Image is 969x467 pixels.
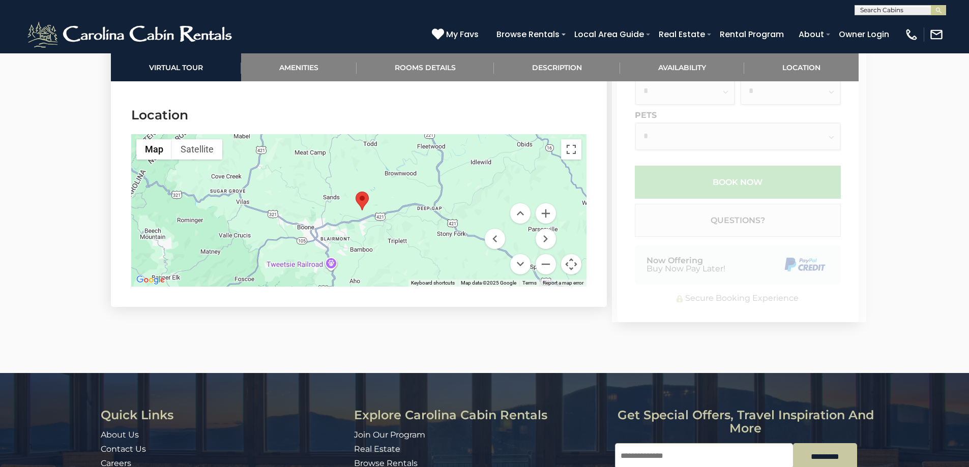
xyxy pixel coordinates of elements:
button: Zoom in [536,203,556,224]
a: Availability [620,53,744,81]
a: Location [744,53,859,81]
a: Description [494,53,620,81]
a: Virtual Tour [111,53,241,81]
img: mail-regular-white.png [929,27,944,42]
a: Join Our Program [354,430,425,440]
a: Report a map error [543,280,583,286]
a: Rental Program [715,25,789,43]
button: Move right [536,229,556,249]
a: Amenities [241,53,357,81]
button: Show street map [136,139,172,160]
a: Terms (opens in new tab) [522,280,537,286]
div: Riverside Retreat [356,192,369,210]
span: Map data ©2025 Google [461,280,516,286]
img: Google [134,273,167,287]
img: White-1-2.png [25,19,237,50]
a: Owner Login [834,25,894,43]
a: About Us [101,430,139,440]
button: Show satellite imagery [172,139,222,160]
a: About [794,25,829,43]
button: Map camera controls [561,254,581,274]
button: Toggle fullscreen view [561,139,581,160]
span: My Favs [446,28,479,41]
button: Move up [510,203,531,224]
a: Browse Rentals [491,25,565,43]
button: Move left [485,229,505,249]
a: Open this area in Google Maps (opens a new window) [134,273,167,287]
h3: Explore Carolina Cabin Rentals [354,409,607,422]
h3: Quick Links [101,409,346,422]
a: Contact Us [101,444,146,454]
button: Zoom out [536,254,556,274]
a: Local Area Guide [569,25,649,43]
button: Keyboard shortcuts [411,279,455,287]
a: My Favs [432,28,481,41]
h3: Get special offers, travel inspiration and more [615,409,876,435]
button: Move down [510,254,531,274]
h3: Location [131,106,586,124]
img: phone-regular-white.png [904,27,919,42]
a: Real Estate [654,25,710,43]
a: Rooms Details [357,53,494,81]
a: Real Estate [354,444,400,454]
